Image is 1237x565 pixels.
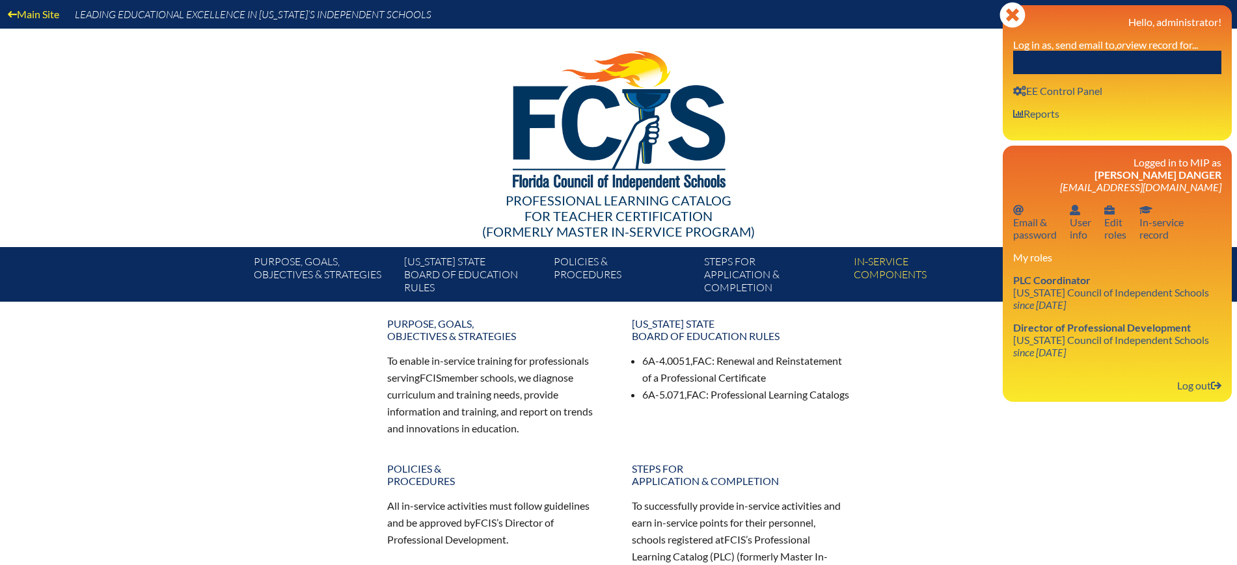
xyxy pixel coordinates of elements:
[1013,321,1191,334] span: Director of Professional Development
[1008,201,1062,243] a: Email passwordEmail &password
[1139,205,1152,215] svg: In-service record
[642,352,850,386] li: 6A-4.0051, : Renewal and Reinstatement of a Professional Certificate
[724,533,746,545] span: FCIS
[420,371,441,384] span: FCIS
[1013,274,1091,286] span: PLC Coordinator
[379,312,614,347] a: Purpose, goals,objectives & strategies
[244,192,994,239] div: Professional Learning Catalog (formerly Master In-service Program)
[524,208,713,224] span: for Teacher Certification
[999,2,1026,28] svg: Close
[484,29,753,206] img: FCISlogo221.eps
[549,252,698,302] a: Policies &Procedures
[1134,201,1189,243] a: In-service recordIn-servicerecord
[692,354,712,367] span: FAC
[699,252,849,302] a: Steps forapplication & completion
[1008,319,1214,361] a: Director of Professional Development [US_STATE] Council of Independent Schools since [DATE]
[1172,376,1227,394] a: Log outLog out
[1008,271,1214,313] a: PLC Coordinator [US_STATE] Council of Independent Schools since [DATE]
[249,252,398,302] a: Purpose, goals,objectives & strategies
[1013,205,1024,215] svg: Email password
[1104,205,1115,215] svg: User info
[3,5,64,23] a: Main Site
[1065,201,1096,243] a: User infoUserinfo
[1117,38,1126,51] i: or
[379,457,614,492] a: Policies &Procedures
[1013,298,1066,311] i: since [DATE]
[642,386,850,403] li: 6A-5.071, : Professional Learning Catalogs
[713,550,731,562] span: PLC
[1013,346,1066,358] i: since [DATE]
[624,457,858,492] a: Steps forapplication & completion
[686,388,706,401] span: FAC
[1013,38,1198,51] label: Log in as, send email to, view record for...
[1013,156,1221,193] h3: Logged in to MIP as
[475,516,496,529] span: FCIS
[1013,251,1221,263] h3: My roles
[387,352,606,436] p: To enable in-service training for professionals serving member schools, we diagnose curriculum an...
[1099,201,1132,243] a: User infoEditroles
[1013,16,1221,28] h3: Hello, administrator!
[1008,105,1065,122] a: User infoReports
[387,497,606,548] p: All in-service activities must follow guidelines and be approved by ’s Director of Professional D...
[1070,205,1080,215] svg: User info
[1008,82,1108,99] a: User infoEE Control Panel
[849,252,998,302] a: In-servicecomponents
[399,252,549,302] a: [US_STATE] StateBoard of Education rules
[1094,168,1221,181] span: [PERSON_NAME] Danger
[1013,86,1026,96] svg: User info
[624,312,858,347] a: [US_STATE] StateBoard of Education rules
[1211,380,1221,391] svg: Log out
[1060,181,1221,193] span: [EMAIL_ADDRESS][DOMAIN_NAME]
[1013,109,1024,119] svg: User info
